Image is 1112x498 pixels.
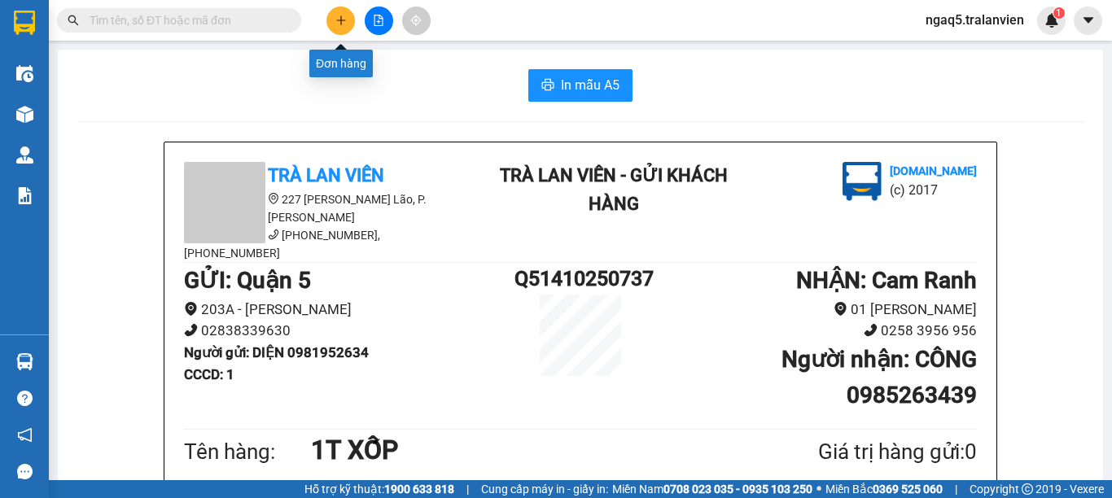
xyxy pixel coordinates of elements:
[304,480,454,498] span: Hỗ trợ kỹ thuật:
[410,15,422,26] span: aim
[17,427,33,443] span: notification
[1053,7,1065,19] sup: 1
[16,65,33,82] img: warehouse-icon
[843,162,882,201] img: logo.jpg
[16,106,33,123] img: warehouse-icon
[646,299,977,321] li: 01 [PERSON_NAME]
[825,480,943,498] span: Miền Bắc
[268,193,279,204] span: environment
[68,15,79,26] span: search
[1044,13,1059,28] img: icon-new-feature
[16,146,33,164] img: warehouse-icon
[612,480,812,498] span: Miền Nam
[184,190,477,226] li: 227 [PERSON_NAME] Lão, P. [PERSON_NAME]
[646,320,977,342] li: 0258 3956 956
[890,180,977,200] li: (c) 2017
[184,267,311,294] b: GỬI : Quận 5
[184,366,234,382] b: CCCD : 1
[561,75,619,95] span: In mẫu A5
[137,77,224,98] li: (c) 2017
[500,165,728,214] b: Trà Lan Viên - Gửi khách hàng
[890,164,977,177] b: [DOMAIN_NAME]
[913,10,1037,30] span: ngaq5.tralanvien
[184,323,198,337] span: phone
[16,187,33,204] img: solution-icon
[834,302,847,316] span: environment
[481,480,608,498] span: Cung cấp máy in - giấy in:
[326,7,355,35] button: plus
[137,62,224,75] b: [DOMAIN_NAME]
[1056,7,1062,19] span: 1
[781,346,977,408] b: Người nhận : CÔNG 0985263439
[14,11,35,35] img: logo-vxr
[514,263,646,295] h1: Q51410250737
[311,430,739,470] h1: 1T XỐP
[184,320,514,342] li: 02838339630
[177,20,216,59] img: logo.jpg
[365,7,393,35] button: file-add
[16,353,33,370] img: warehouse-icon
[184,302,198,316] span: environment
[528,69,633,102] button: printerIn mẫu A5
[663,483,812,496] strong: 0708 023 035 - 0935 103 250
[541,78,554,94] span: printer
[796,267,977,294] b: NHẬN : Cam Ranh
[335,15,347,26] span: plus
[955,480,957,498] span: |
[184,344,369,360] b: Người gửi : DIỆN 0981952634
[17,464,33,479] span: message
[184,299,514,321] li: 203A - [PERSON_NAME]
[1074,7,1102,35] button: caret-down
[873,483,943,496] strong: 0369 525 060
[184,226,477,262] li: [PHONE_NUMBER], [PHONE_NUMBER]
[184,435,311,469] div: Tên hàng:
[373,15,384,26] span: file-add
[1022,483,1033,495] span: copyright
[17,391,33,406] span: question-circle
[268,229,279,240] span: phone
[466,480,469,498] span: |
[864,323,878,337] span: phone
[739,435,977,469] div: Giá trị hàng gửi: 0
[100,24,161,185] b: Trà Lan Viên - Gửi khách hàng
[90,11,282,29] input: Tìm tên, số ĐT hoặc mã đơn
[268,165,384,186] b: Trà Lan Viên
[384,483,454,496] strong: 1900 633 818
[20,105,59,181] b: Trà Lan Viên
[402,7,431,35] button: aim
[1081,13,1096,28] span: caret-down
[816,486,821,492] span: ⚪️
